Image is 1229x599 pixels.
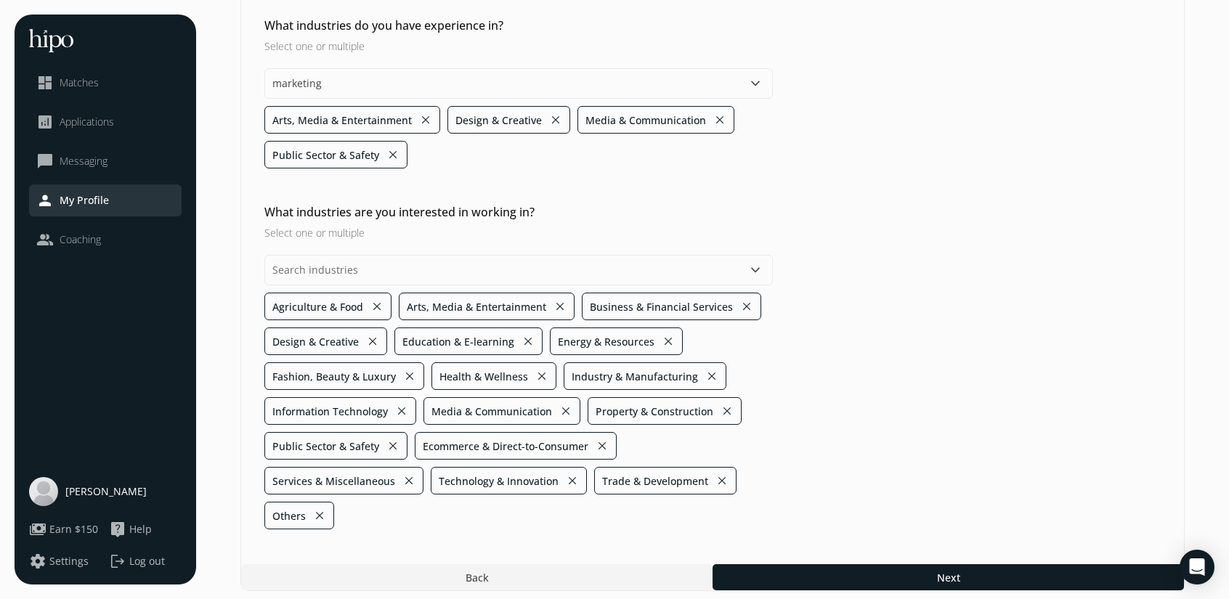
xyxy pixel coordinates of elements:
[264,17,773,34] h2: What industries do you have experience in?
[558,334,654,349] span: Energy & Resources
[553,296,567,317] button: close
[129,554,165,569] span: Log out
[272,369,396,384] span: Fashion, Beauty & Luxury
[585,113,706,128] span: Media & Communication
[423,439,588,454] span: Ecommerce & Direct-to-Consumer
[455,113,542,128] span: Design & Creative
[313,505,326,526] button: close
[241,564,713,590] button: Back
[36,152,174,170] a: chat_bubble_outlineMessaging
[264,225,773,240] h3: Select one or multiple
[272,299,363,314] span: Agriculture & Food
[419,110,432,130] button: close
[713,564,1184,590] button: Next
[590,299,733,314] span: Business & Financial Services
[272,113,412,128] span: Arts, Media & Entertainment
[272,334,359,349] span: Design & Creative
[29,521,98,538] button: paymentsEarn $150
[747,261,764,279] button: keyboard_arrow_down
[36,74,54,91] span: dashboard
[264,255,773,285] input: Search industries
[366,331,379,351] button: close
[109,553,126,570] span: logout
[60,154,108,168] span: Messaging
[662,331,675,351] button: close
[49,554,89,569] span: Settings
[60,232,101,247] span: Coaching
[386,436,399,456] button: close
[596,404,713,419] span: Property & Construction
[705,366,718,386] button: close
[937,570,960,585] span: Next
[264,38,773,54] h3: Select one or multiple
[403,366,416,386] button: close
[535,366,548,386] button: close
[747,75,764,92] button: keyboard_arrow_down
[395,401,408,421] button: close
[29,477,58,506] img: user-photo
[740,296,753,317] button: close
[522,331,535,351] button: close
[60,193,109,208] span: My Profile
[596,436,609,456] button: close
[559,401,572,421] button: close
[272,439,379,454] span: Public Sector & Safety
[272,404,388,419] span: Information Technology
[386,144,399,165] button: close
[65,484,147,499] span: [PERSON_NAME]
[272,147,379,163] span: Public Sector & Safety
[466,570,489,585] span: Back
[29,553,89,570] button: settingsSettings
[439,369,528,384] span: Health & Wellness
[36,152,54,170] span: chat_bubble_outline
[407,299,546,314] span: Arts, Media & Entertainment
[715,470,729,491] button: close
[572,369,698,384] span: Industry & Manufacturing
[1180,550,1214,584] div: Open Intercom Messenger
[439,473,559,489] span: Technology & Innovation
[109,521,126,538] span: live_help
[29,521,46,538] span: payments
[602,473,708,489] span: Trade & Development
[402,334,514,349] span: Education & E-learning
[29,553,102,570] a: settingsSettings
[49,522,98,537] span: Earn $150
[36,113,54,131] span: analytics
[60,115,114,129] span: Applications
[109,521,152,538] button: live_helpHelp
[29,553,46,570] span: settings
[431,404,552,419] span: Media & Communication
[129,522,152,537] span: Help
[36,231,54,248] span: people
[721,401,734,421] button: close
[109,553,182,570] button: logoutLog out
[36,192,54,209] span: person
[713,110,726,130] button: close
[60,76,99,90] span: Matches
[272,473,395,489] span: Services & Miscellaneous
[36,113,174,131] a: analyticsApplications
[109,521,182,538] a: live_helpHelp
[36,192,174,209] a: personMy Profile
[402,470,415,491] button: close
[29,521,102,538] a: paymentsEarn $150
[370,296,384,317] button: close
[566,470,579,491] button: close
[36,74,174,91] a: dashboardMatches
[264,203,773,221] h2: What industries are you interested in working in?
[264,68,773,99] input: Search industries
[272,508,306,523] span: Others
[549,110,562,130] button: close
[29,29,73,52] img: hh-logo-white
[36,231,174,248] a: peopleCoaching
